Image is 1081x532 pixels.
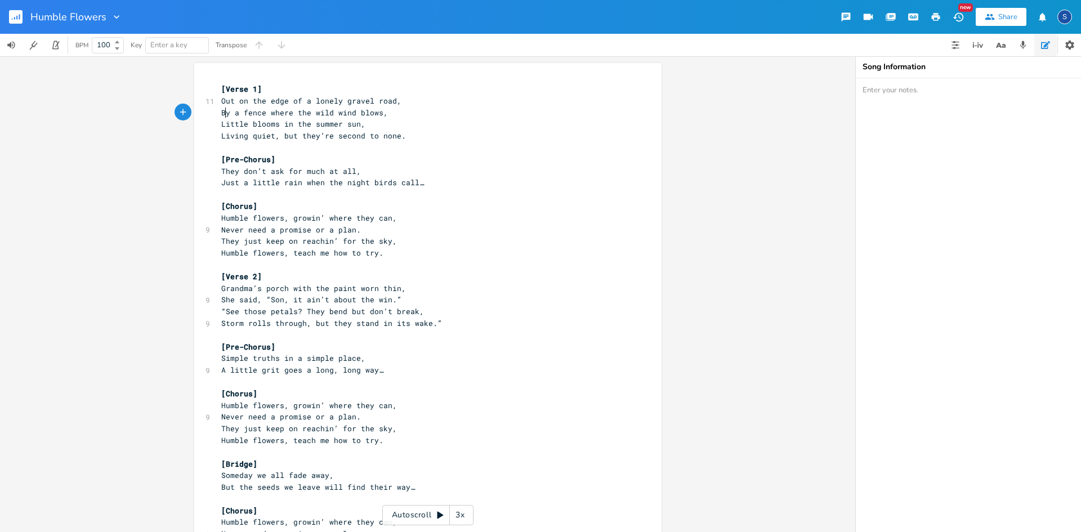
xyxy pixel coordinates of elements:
span: A little grit goes a long, long way… [221,365,383,375]
button: New [947,7,970,27]
span: Someday we all fade away, [221,470,334,480]
span: Humble Flowers [30,12,106,22]
span: [Pre-Chorus] [221,154,275,164]
span: They don’t ask for much at all, [221,166,361,176]
span: Humble flowers, teach me how to try. [221,248,383,258]
span: Never need a promise or a plan. [221,225,361,235]
div: Transpose [216,42,247,48]
span: Little blooms in the summer sun, [221,119,365,129]
div: Song Information [863,63,1074,71]
span: Storm rolls through, but they stand in its wake.” [221,318,442,328]
span: Simple truths in a simple place, [221,353,365,363]
span: She said, “Son, it ain’t about the win.” [221,294,401,305]
span: Humble flowers, growin’ where they can, [221,213,397,223]
span: [Verse 1] [221,84,262,94]
div: 3x [450,505,470,525]
div: scooterdude [1057,10,1072,24]
span: Grandma’s porch with the paint worn thin, [221,283,406,293]
span: They just keep on reachin’ for the sky, [221,423,397,433]
div: BPM [75,42,88,48]
div: Key [131,42,142,48]
span: Humble flowers, growin’ where they can, [221,517,397,527]
span: Humble flowers, growin’ where they can, [221,400,397,410]
span: They just keep on reachin’ for the sky, [221,236,397,246]
span: Enter a key [150,40,187,50]
button: S [1057,4,1072,30]
span: [Verse 2] [221,271,262,281]
span: [Chorus] [221,388,257,399]
span: [Chorus] [221,506,257,516]
span: [Chorus] [221,201,257,211]
div: Share [998,12,1017,22]
span: “See those petals? They bend but don’t break, [221,306,424,316]
span: Humble flowers, teach me how to try. [221,435,383,445]
div: New [958,3,973,12]
span: Never need a promise or a plan. [221,412,361,422]
span: [Bridge] [221,459,257,469]
div: Autoscroll [382,505,474,525]
span: But the seeds we leave will find their way… [221,482,415,492]
span: Living quiet, but they’re second to none. [221,131,406,141]
button: Share [976,8,1026,26]
span: Out on the edge of a lonely gravel road, [221,96,401,106]
span: Just a little rain when the night birds call… [221,177,424,187]
span: By a fence where the wild wind blows, [221,108,388,118]
span: [Pre-Chorus] [221,342,275,352]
